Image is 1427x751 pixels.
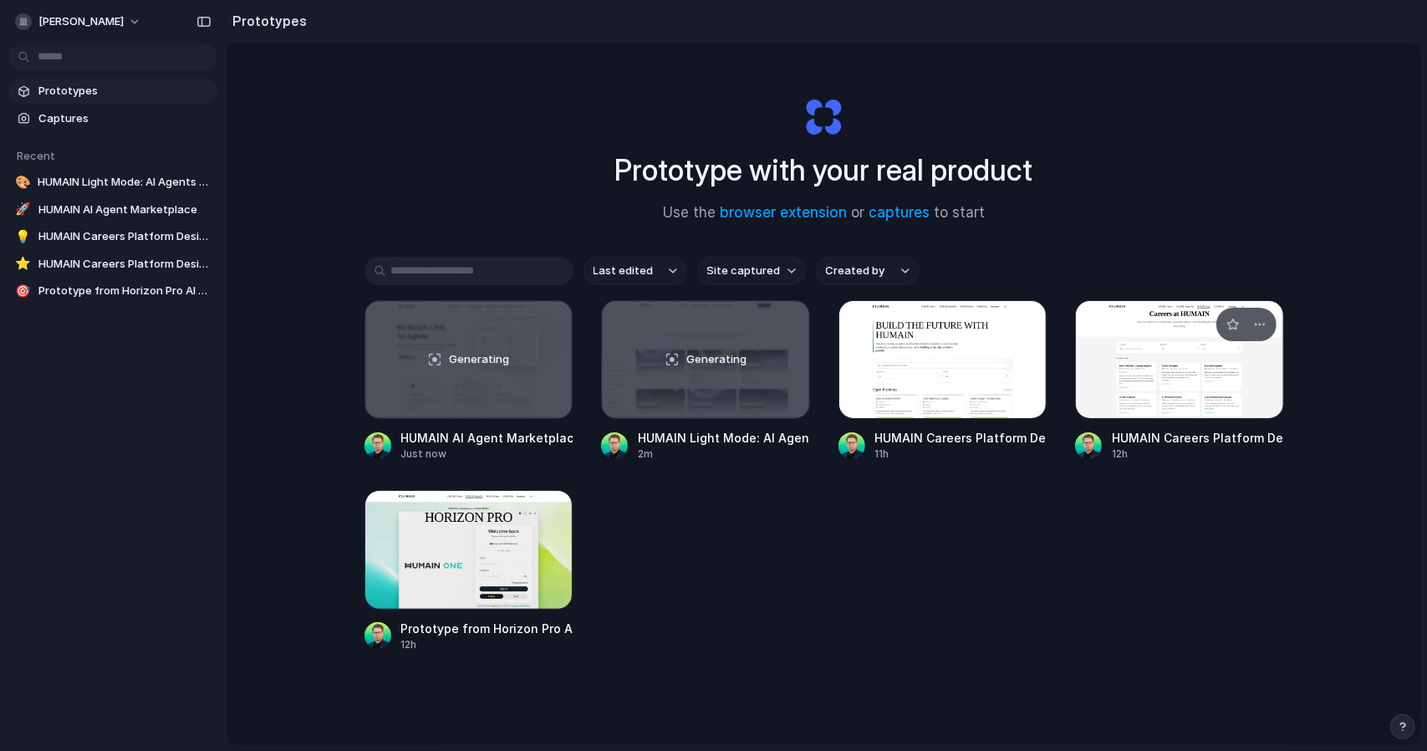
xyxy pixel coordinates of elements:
div: HUMAIN AI Agent Marketplace [401,429,573,447]
span: HUMAIN Careers Platform Design [38,256,211,273]
div: 💡 [15,228,32,245]
span: Generating [449,351,509,368]
div: HUMAIN Light Mode: AI Agents Marketplace Layout [638,429,810,447]
h2: Prototypes [226,11,307,31]
span: [PERSON_NAME] [38,13,124,30]
span: Last edited [594,263,654,279]
div: 🎯 [15,283,32,299]
a: HUMAIN AI Agent MarketplaceGeneratingHUMAIN AI Agent MarketplaceJust now [364,300,573,462]
span: Use the or to start [663,202,985,224]
div: Just now [401,447,573,462]
a: 🚀HUMAIN AI Agent Marketplace [8,197,217,222]
span: HUMAIN Light Mode: AI Agents Marketplace Layout [38,174,211,191]
a: HUMAIN Careers Platform DesignHUMAIN Careers Platform Design12h [1075,300,1284,462]
a: Prototypes [8,79,217,104]
div: Prototype from Horizon Pro AI PC [401,620,573,637]
span: Prototypes [38,83,211,100]
span: Site captured [707,263,781,279]
button: Last edited [584,257,687,285]
div: 12h [401,637,573,652]
a: ⭐HUMAIN Careers Platform Design [8,252,217,277]
a: Captures [8,106,217,131]
h1: Prototype with your real product [615,148,1033,192]
a: 💡HUMAIN Careers Platform Design [8,224,217,249]
div: 2m [638,447,810,462]
span: Generating [686,351,747,368]
div: HUMAIN Careers Platform Design [1112,429,1284,447]
div: 🎨 [15,174,31,191]
span: Prototype from Horizon Pro AI PC [38,283,211,299]
div: ⭐ [15,256,32,273]
a: 🎯Prototype from Horizon Pro AI PC [8,278,217,304]
a: HUMAIN Light Mode: AI Agents Marketplace LayoutGeneratingHUMAIN Light Mode: AI Agents Marketplace... [601,300,810,462]
div: 11h [875,447,1047,462]
a: HUMAIN Careers Platform DesignHUMAIN Careers Platform Design11h [838,300,1047,462]
div: 🚀 [15,202,32,218]
a: captures [869,204,930,221]
a: browser extension [720,204,847,221]
a: Prototype from Horizon Pro AI PCPrototype from Horizon Pro AI PC12h [364,490,573,651]
span: Recent [17,149,55,162]
span: HUMAIN Careers Platform Design [38,228,211,245]
span: Created by [826,263,885,279]
button: Created by [816,257,920,285]
a: 🎨HUMAIN Light Mode: AI Agents Marketplace Layout [8,170,217,195]
button: Site captured [697,257,806,285]
span: Captures [38,110,211,127]
div: 12h [1112,447,1284,462]
div: HUMAIN Careers Platform Design [875,429,1047,447]
span: HUMAIN AI Agent Marketplace [38,202,211,218]
button: [PERSON_NAME] [8,8,150,35]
